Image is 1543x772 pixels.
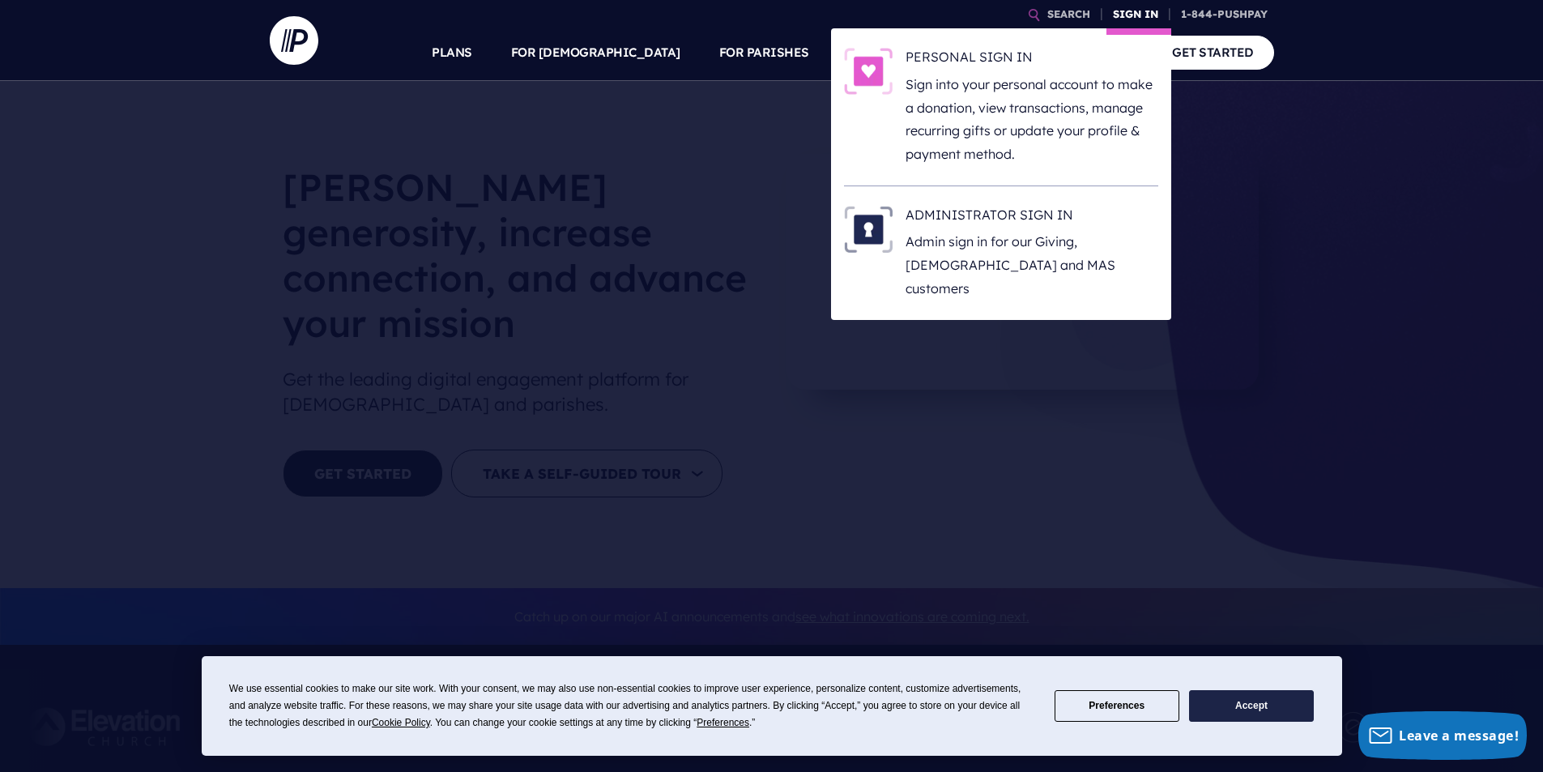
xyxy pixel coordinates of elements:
a: EXPLORE [958,24,1015,81]
span: Preferences [697,717,749,728]
button: Leave a message! [1358,711,1527,760]
img: ADMINISTRATOR SIGN IN - Illustration [844,206,893,253]
div: Cookie Consent Prompt [202,656,1342,756]
a: PLANS [432,24,472,81]
a: COMPANY [1054,24,1114,81]
span: Cookie Policy [372,717,430,728]
a: ADMINISTRATOR SIGN IN - Illustration ADMINISTRATOR SIGN IN Admin sign in for our Giving, [DEMOGRA... [844,206,1158,301]
p: Admin sign in for our Giving, [DEMOGRAPHIC_DATA] and MAS customers [906,230,1158,300]
h6: PERSONAL SIGN IN [906,48,1158,72]
a: PERSONAL SIGN IN - Illustration PERSONAL SIGN IN Sign into your personal account to make a donati... [844,48,1158,166]
button: Preferences [1055,690,1179,722]
a: GET STARTED [1152,36,1274,69]
img: PERSONAL SIGN IN - Illustration [844,48,893,95]
h6: ADMINISTRATOR SIGN IN [906,206,1158,230]
a: FOR [DEMOGRAPHIC_DATA] [511,24,680,81]
p: Sign into your personal account to make a donation, view transactions, manage recurring gifts or ... [906,73,1158,166]
span: Leave a message! [1399,727,1519,744]
button: Accept [1189,690,1314,722]
a: SOLUTIONS [848,24,920,81]
a: FOR PARISHES [719,24,809,81]
div: We use essential cookies to make our site work. With your consent, we may also use non-essential ... [229,680,1035,731]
